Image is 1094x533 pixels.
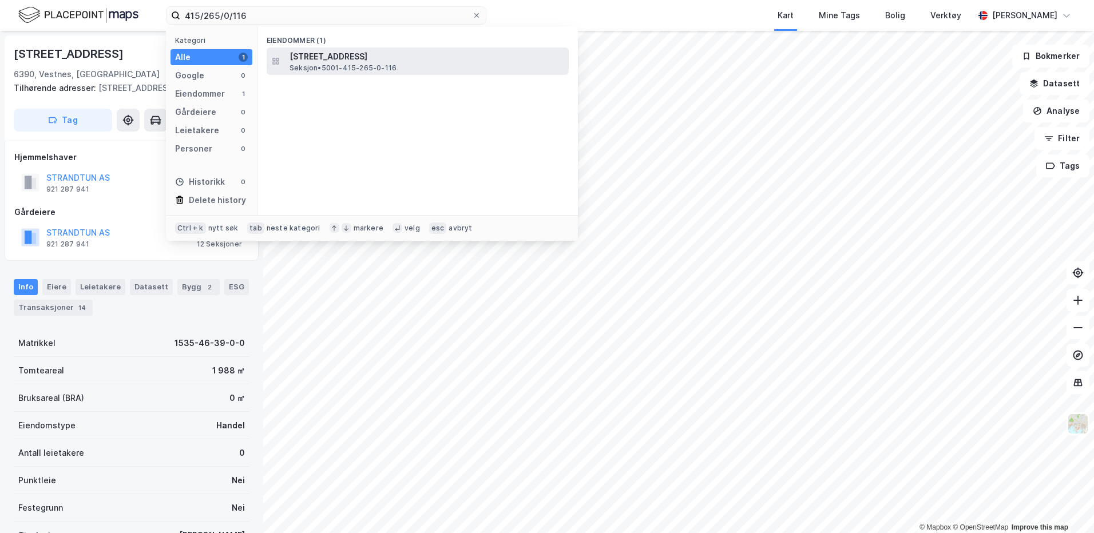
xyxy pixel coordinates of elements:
div: Mine Tags [819,9,860,22]
span: Tilhørende adresser: [14,83,98,93]
div: tab [247,222,264,234]
div: markere [354,224,383,233]
div: Kart [778,9,794,22]
div: 0 [239,126,248,135]
div: 6390, Vestnes, [GEOGRAPHIC_DATA] [14,67,160,81]
div: 0 [239,177,248,186]
div: Kontrollprogram for chat [1037,478,1094,533]
div: 921 287 941 [46,185,89,194]
div: 0 [239,108,248,117]
div: Antall leietakere [18,446,84,460]
div: Kategori [175,36,252,45]
div: Festegrunn [18,501,63,515]
div: 0 ㎡ [229,391,245,405]
div: [PERSON_NAME] [992,9,1057,22]
div: 1 988 ㎡ [212,364,245,377]
div: Eiendommer [175,87,225,101]
div: 0 [239,144,248,153]
div: Bygg [177,279,220,295]
div: 14 [76,302,88,313]
div: velg [405,224,420,233]
span: [STREET_ADDRESS] [290,50,564,63]
div: 921 287 941 [46,240,89,249]
a: OpenStreetMap [953,523,1008,531]
button: Tags [1036,154,1089,177]
div: Historikk [175,175,225,189]
button: Tag [14,109,112,132]
div: Eiere [42,279,71,295]
div: 1 [239,53,248,62]
div: Personer [175,142,212,156]
button: Bokmerker [1012,45,1089,67]
div: Bruksareal (BRA) [18,391,84,405]
div: avbryt [449,224,472,233]
div: 12 Seksjoner [197,240,242,249]
div: ESG [224,279,249,295]
span: Seksjon • 5001-415-265-0-116 [290,63,397,73]
div: Punktleie [18,474,56,487]
div: 2 [204,281,215,293]
div: Nei [232,474,245,487]
div: Verktøy [930,9,961,22]
div: Leietakere [76,279,125,295]
a: Mapbox [919,523,951,531]
div: Transaksjoner [14,300,93,316]
div: Gårdeiere [14,205,249,219]
button: Datasett [1020,72,1089,95]
div: esc [429,222,447,234]
div: Tomteareal [18,364,64,377]
iframe: Chat Widget [1037,478,1094,533]
div: Ctrl + k [175,222,206,234]
div: Info [14,279,38,295]
img: logo.f888ab2527a4732fd821a326f86c7f29.svg [18,5,138,25]
div: Google [175,69,204,82]
input: Søk på adresse, matrikkel, gårdeiere, leietakere eller personer [180,7,472,24]
div: 1535-46-39-0-0 [175,336,245,350]
div: Eiendomstype [18,419,76,432]
div: nytt søk [208,224,239,233]
div: Handel [216,419,245,432]
div: Datasett [130,279,173,295]
div: Delete history [189,193,246,207]
div: Nei [232,501,245,515]
div: Leietakere [175,124,219,137]
div: 0 [239,71,248,80]
div: Hjemmelshaver [14,150,249,164]
div: Eiendommer (1) [257,27,578,47]
a: Improve this map [1012,523,1068,531]
div: neste kategori [267,224,320,233]
button: Analyse [1023,100,1089,122]
div: Alle [175,50,191,64]
div: [STREET_ADDRESS] [14,45,126,63]
div: Matrikkel [18,336,56,350]
img: Z [1067,413,1089,435]
div: [STREET_ADDRESS] [14,81,240,95]
button: Filter [1034,127,1089,150]
div: Bolig [885,9,905,22]
div: 1 [239,89,248,98]
div: 0 [239,446,245,460]
div: Gårdeiere [175,105,216,119]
